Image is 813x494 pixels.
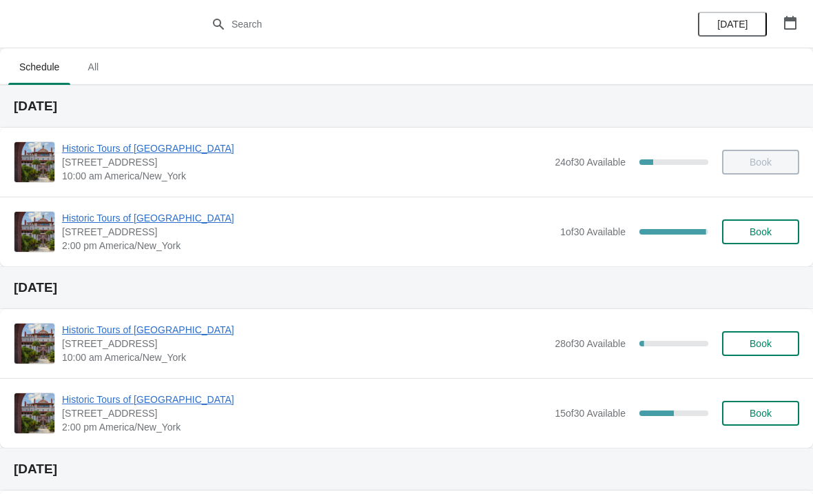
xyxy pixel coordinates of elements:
[62,350,548,364] span: 10:00 am America/New_York
[62,211,553,225] span: Historic Tours of [GEOGRAPHIC_DATA]
[555,157,626,168] span: 24 of 30 Available
[62,225,553,239] span: [STREET_ADDRESS]
[14,142,54,182] img: Historic Tours of Flagler College | 74 King Street, St. Augustine, FL, USA | 10:00 am America/New...
[62,169,548,183] span: 10:00 am America/New_York
[698,12,767,37] button: [DATE]
[62,337,548,350] span: [STREET_ADDRESS]
[750,408,772,419] span: Book
[62,406,548,420] span: [STREET_ADDRESS]
[14,324,54,364] img: Historic Tours of Flagler College | 74 King Street, St. Augustine, FL, USA | 10:00 am America/New...
[750,226,772,237] span: Book
[14,393,54,433] img: Historic Tours of Flagler College | 74 King Street, St. Augustine, FL, USA | 2:00 pm America/New_...
[14,281,799,295] h2: [DATE]
[62,239,553,253] span: 2:00 pm America/New_York
[76,55,110,79] span: All
[62,141,548,155] span: Historic Tours of [GEOGRAPHIC_DATA]
[8,55,70,79] span: Schedule
[62,420,548,434] span: 2:00 pm America/New_York
[717,19,748,30] span: [DATE]
[14,212,54,252] img: Historic Tours of Flagler College | 74 King Street, St. Augustine, FL, USA | 2:00 pm America/New_...
[62,323,548,337] span: Historic Tours of [GEOGRAPHIC_DATA]
[555,338,626,349] span: 28 of 30 Available
[14,462,799,476] h2: [DATE]
[62,155,548,169] span: [STREET_ADDRESS]
[14,99,799,113] h2: [DATE]
[231,12,610,37] input: Search
[722,219,799,244] button: Book
[555,408,626,419] span: 15 of 30 Available
[722,331,799,356] button: Book
[560,226,626,237] span: 1 of 30 Available
[62,393,548,406] span: Historic Tours of [GEOGRAPHIC_DATA]
[750,338,772,349] span: Book
[722,401,799,426] button: Book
